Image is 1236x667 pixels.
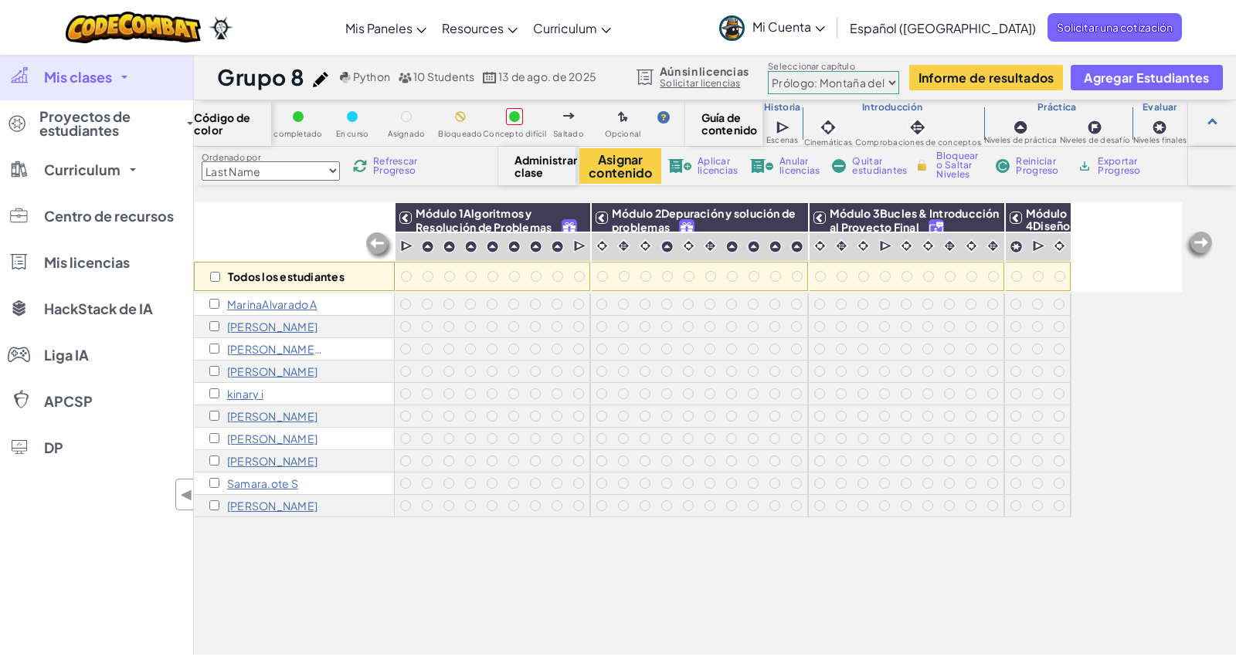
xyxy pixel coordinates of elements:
img: IconPracticeLevel.svg [486,240,499,253]
img: IconCinematic.svg [899,239,914,253]
img: IconPracticeLevel.svg [747,240,760,253]
img: IconInteractive.svg [616,239,631,253]
img: IconInteractive.svg [907,117,929,138]
img: IconInteractive.svg [942,239,957,253]
span: Módulo 4Diseño de Juegos y Proyecto Final [1026,206,1077,282]
h3: Historia [762,101,803,113]
span: Concepto difícil [483,130,546,138]
span: Escenas [766,136,799,144]
h3: Evaluar [1132,101,1188,113]
img: IconPracticeLevel.svg [464,240,477,253]
img: IconInteractive.svg [986,239,1000,253]
img: Ozaria [209,16,233,39]
img: IconCinematic.svg [595,239,610,253]
img: IconPracticeLevel.svg [529,240,542,253]
span: Comprobaciones de conceptos [855,138,981,147]
span: Administrar clase [514,154,560,178]
h1: Grupo 8 [217,63,305,92]
span: Módulo 2Depuración y solución de problemas [612,206,796,234]
img: IconUnlockWithCall.svg [929,220,943,238]
img: MultipleUsers.png [398,72,412,83]
img: IconRemoveStudents.svg [832,159,846,173]
span: Código de color [194,111,271,136]
img: IconInteractive.svg [834,239,849,253]
span: Curriculum [533,20,597,36]
span: Mis licencias [44,256,130,269]
span: Agregar Estudiantes [1084,71,1209,84]
span: Resources [442,20,504,36]
span: Español ([GEOGRAPHIC_DATA]) [850,20,1036,36]
span: Mis Paneles [345,20,413,36]
img: IconPracticeLevel.svg [443,240,456,253]
img: IconPracticeLevel.svg [551,240,564,253]
span: Niveles finales [1133,136,1187,144]
img: IconLicenseRevoke.svg [750,159,773,173]
span: Módulo 1Algoritmos y Resolución de Problemas [416,206,552,234]
span: En curso [336,130,369,138]
a: Español ([GEOGRAPHIC_DATA]) [842,7,1044,49]
img: IconReload.svg [353,159,367,173]
p: Janine S [227,455,317,467]
span: 10 Students [413,69,475,83]
span: ◀ [180,483,193,506]
img: IconCutscene.svg [1032,239,1047,254]
a: Resources [434,7,525,49]
span: Opcional [605,130,641,138]
span: completado [273,130,322,138]
img: IconCinematic.svg [856,239,871,253]
p: Daniel D [227,365,317,378]
img: IconCapstoneLevel.svg [1152,120,1167,135]
span: Bloquear o Saltar Niveles [936,151,982,179]
a: Solicitar una cotización [1048,13,1182,42]
span: Mi Cuenta [752,19,825,35]
img: IconPracticeLevel.svg [660,240,674,253]
img: Arrow_Left_Inactive.png [364,231,395,262]
span: Quitar estudiantes [852,157,907,175]
button: Asignar contenido [579,148,661,184]
img: python.png [340,72,351,83]
img: IconCutscene.svg [400,239,415,254]
h3: Introducción [803,101,983,113]
img: IconArchive.svg [1078,159,1092,173]
img: IconPracticeLevel.svg [790,240,803,253]
span: Bloqueado [438,130,482,138]
h3: Práctica [983,101,1132,113]
img: CodeCombat logo [66,12,201,43]
img: IconHint.svg [657,111,670,124]
p: Bruno Diaz d [227,343,324,355]
span: Aplicar licencias [698,157,738,175]
span: Python [353,69,390,83]
img: IconSkippedLevel.svg [563,113,575,119]
img: avatar [719,15,745,41]
a: Mis Paneles [338,7,434,49]
span: Cinemáticas [804,138,853,147]
span: Aún sin licencias [660,65,749,77]
p: Luis Roberto R [227,432,317,445]
img: iconPencil.svg [313,72,328,87]
span: Niveles de práctica [984,136,1057,144]
img: IconCutscene.svg [879,239,894,254]
span: Refrescar Progreso [373,157,421,175]
span: Niveles de desafío [1060,136,1130,144]
span: Módulo 3Bucles & Introducción al Proyecto Final [830,206,1000,234]
a: Mi Cuenta [711,3,833,52]
a: Solicitar licencias [660,77,749,90]
img: IconCinematic.svg [964,239,979,253]
img: IconLock.svg [914,158,930,172]
a: Curriculum [525,7,619,49]
p: kinary i [227,388,263,400]
img: IconPracticeLevel.svg [1013,120,1028,135]
img: IconPracticeLevel.svg [725,240,739,253]
img: calendar.svg [483,72,497,83]
p: David O [227,410,317,422]
p: Leo V [227,499,317,512]
img: IconInteractive.svg [703,239,718,253]
span: Curriculum [44,163,121,177]
span: Centro de recursos [44,209,174,223]
span: Asignado [388,130,426,138]
button: Agregar Estudiantes [1071,65,1222,90]
img: IconPracticeLevel.svg [508,240,521,253]
img: IconPracticeLevel.svg [769,240,782,253]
